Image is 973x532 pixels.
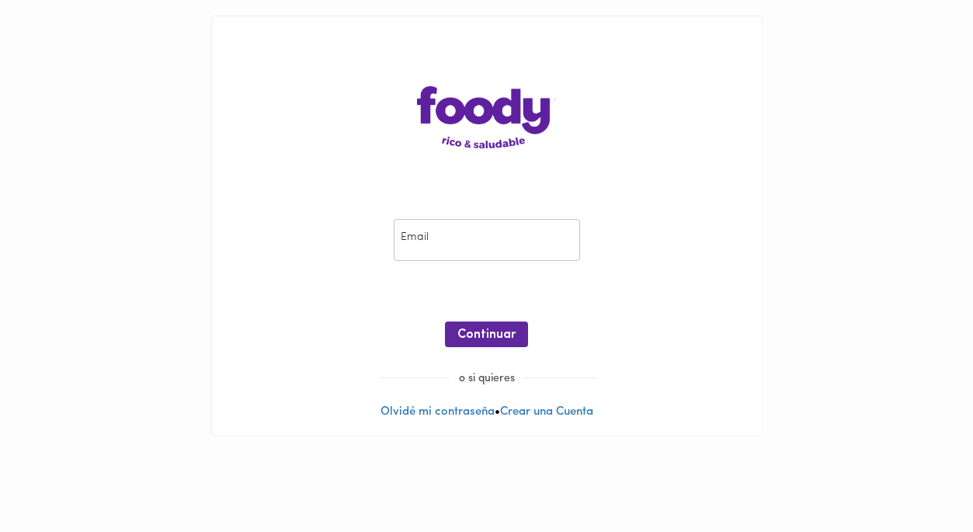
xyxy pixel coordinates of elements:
[445,322,528,347] button: Continuar
[417,86,557,148] img: logo-main-page.png
[394,219,580,262] input: pepitoperez@gmail.com
[381,406,495,418] a: Olvidé mi contraseña
[212,16,762,436] div: •
[450,373,524,384] span: o si quieres
[883,442,957,516] iframe: Messagebird Livechat Widget
[500,406,593,418] a: Crear una Cuenta
[457,328,516,342] span: Continuar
